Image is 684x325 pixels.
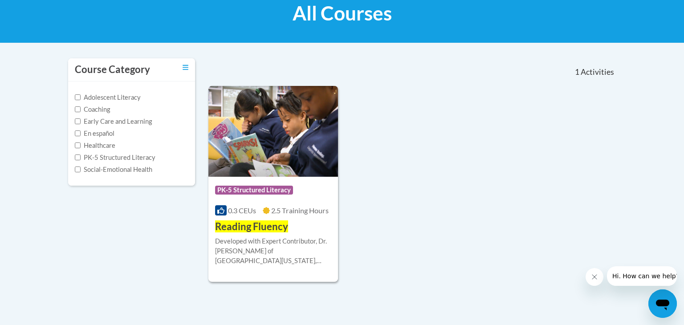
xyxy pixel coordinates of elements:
span: 1 [575,67,579,77]
input: Checkbox for Options [75,167,81,172]
span: 2.5 Training Hours [271,206,329,215]
iframe: Button to launch messaging window [648,289,677,318]
label: Early Care and Learning [75,117,152,126]
input: Checkbox for Options [75,130,81,136]
label: Social-Emotional Health [75,165,152,175]
span: 0.3 CEUs [228,206,256,215]
input: Checkbox for Options [75,154,81,160]
span: Hi. How can we help? [5,6,72,13]
a: Toggle collapse [183,63,188,73]
label: En español [75,129,114,138]
img: Course Logo [208,86,338,177]
iframe: Message from company [607,266,677,286]
label: Healthcare [75,141,115,150]
iframe: Close message [586,268,603,286]
span: Reading Fluency [215,220,288,232]
span: All Courses [293,1,392,25]
label: Adolescent Literacy [75,93,141,102]
input: Checkbox for Options [75,106,81,112]
input: Checkbox for Options [75,94,81,100]
div: Developed with Expert Contributor, Dr. [PERSON_NAME] of [GEOGRAPHIC_DATA][US_STATE], [GEOGRAPHIC_... [215,236,331,266]
span: PK-5 Structured Literacy [215,186,293,195]
span: Activities [581,67,614,77]
h3: Course Category [75,63,150,77]
label: PK-5 Structured Literacy [75,153,155,162]
a: Course LogoPK-5 Structured Literacy0.3 CEUs2.5 Training Hours Reading FluencyDeveloped with Exper... [208,86,338,282]
label: Coaching [75,105,110,114]
input: Checkbox for Options [75,118,81,124]
input: Checkbox for Options [75,142,81,148]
